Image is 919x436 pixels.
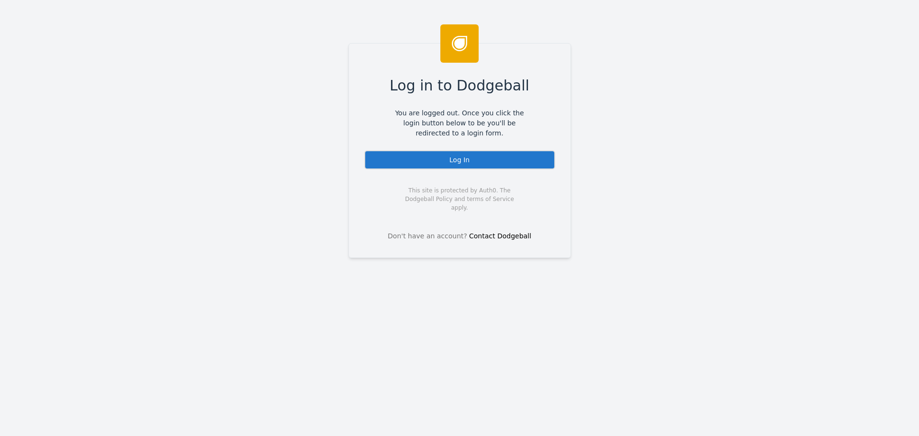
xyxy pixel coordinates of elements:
span: This site is protected by Auth0. The Dodgeball Policy and terms of Service apply. [397,186,523,212]
span: Don't have an account? [388,231,467,241]
a: Contact Dodgeball [469,232,531,240]
span: Log in to Dodgeball [390,75,529,96]
span: You are logged out. Once you click the login button below to be you'll be redirected to a login f... [388,108,531,138]
div: Log In [364,150,555,169]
